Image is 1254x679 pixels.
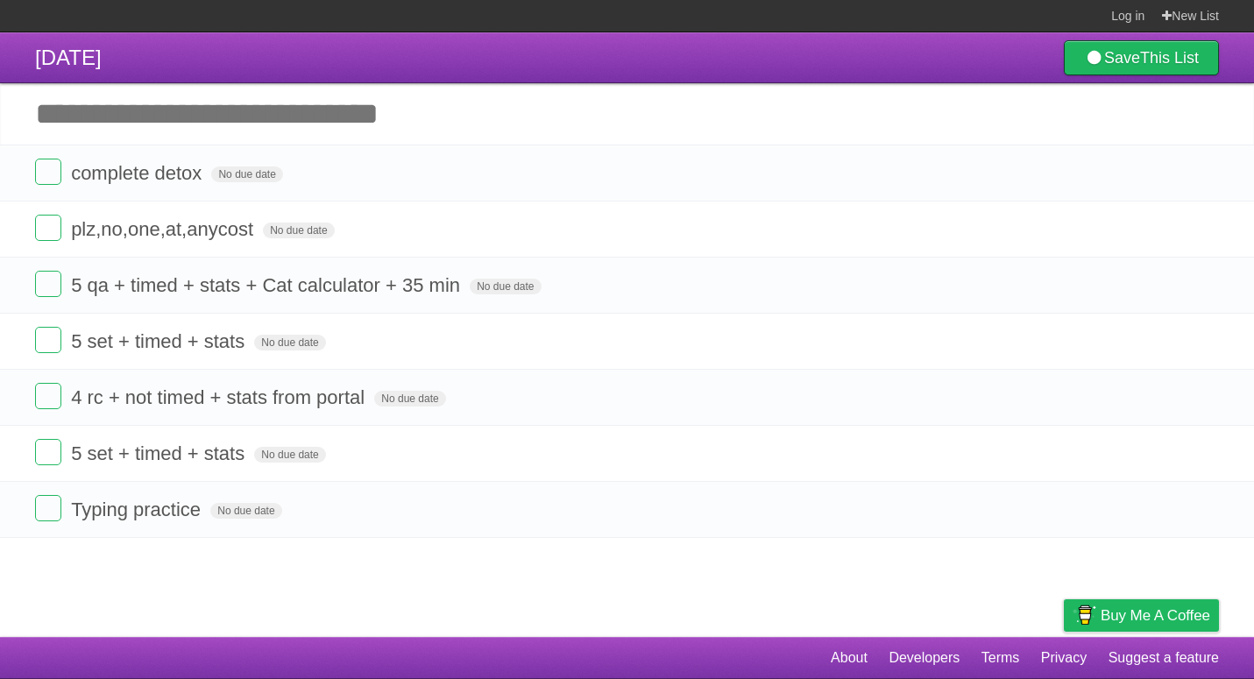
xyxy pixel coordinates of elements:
span: Buy me a coffee [1101,600,1210,631]
span: 5 qa + timed + stats + Cat calculator + 35 min [71,274,464,296]
span: complete detox [71,162,206,184]
label: Done [35,439,61,465]
label: Done [35,159,61,185]
span: 4 rc + not timed + stats from portal [71,386,369,408]
label: Done [35,383,61,409]
span: No due date [254,335,325,350]
img: Buy me a coffee [1073,600,1096,630]
b: This List [1140,49,1199,67]
span: Typing practice [71,499,205,520]
label: Done [35,215,61,241]
a: About [831,641,868,675]
a: Developers [889,641,960,675]
span: 5 set + timed + stats [71,442,249,464]
span: No due date [210,503,281,519]
a: Privacy [1041,641,1087,675]
a: Terms [981,641,1020,675]
span: [DATE] [35,46,102,69]
span: No due date [211,166,282,182]
span: No due date [470,279,541,294]
span: No due date [374,391,445,407]
span: plz,no,one,at,anycost [71,218,258,240]
label: Done [35,327,61,353]
a: SaveThis List [1064,40,1219,75]
span: No due date [263,223,334,238]
a: Suggest a feature [1109,641,1219,675]
label: Done [35,495,61,521]
span: 5 set + timed + stats [71,330,249,352]
span: No due date [254,447,325,463]
a: Buy me a coffee [1064,599,1219,632]
label: Done [35,271,61,297]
